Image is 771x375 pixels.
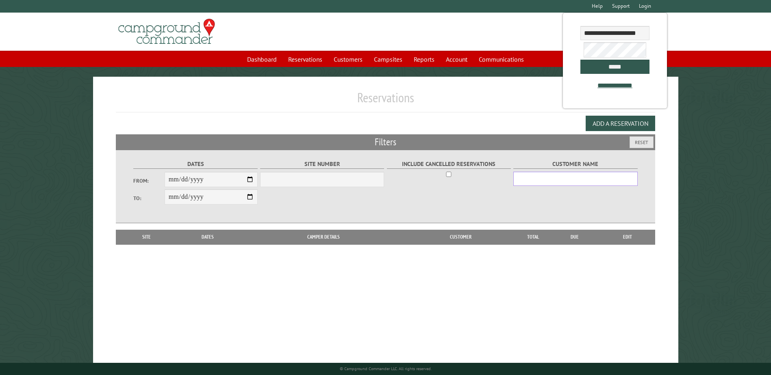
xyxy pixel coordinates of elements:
button: Add a Reservation [586,116,655,131]
button: Reset [630,136,654,148]
label: Dates [133,159,257,169]
img: Campground Commander [116,16,217,47]
label: Customer Name [513,159,637,169]
a: Reservations [283,52,327,67]
th: Due [549,230,600,244]
th: Customer [404,230,517,244]
th: Dates [173,230,243,244]
label: Include Cancelled Reservations [387,159,511,169]
th: Camper Details [243,230,404,244]
h1: Reservations [116,90,655,112]
a: Reports [409,52,439,67]
label: From: [133,177,164,185]
th: Total [517,230,549,244]
a: Communications [474,52,529,67]
a: Dashboard [242,52,282,67]
th: Site [120,230,173,244]
th: Edit [600,230,655,244]
a: Account [441,52,472,67]
label: Site Number [260,159,384,169]
small: © Campground Commander LLC. All rights reserved. [340,366,432,371]
a: Customers [329,52,367,67]
h2: Filters [116,134,655,150]
label: To: [133,194,164,202]
a: Campsites [369,52,407,67]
